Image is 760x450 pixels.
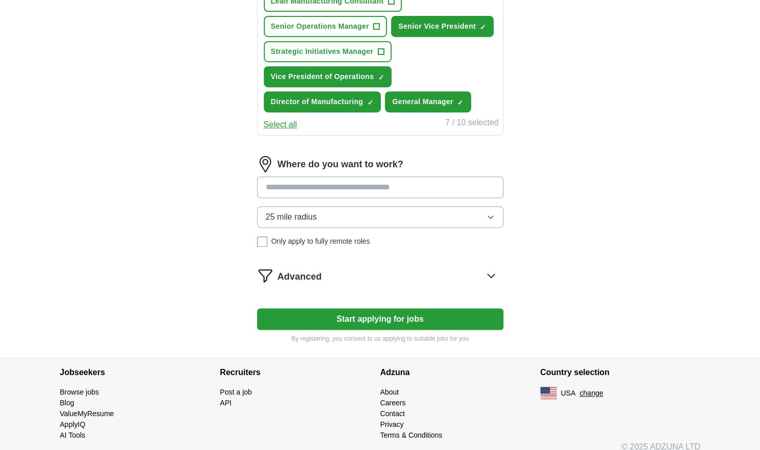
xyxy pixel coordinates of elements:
button: Senior Operations Manager [264,16,387,37]
span: ✓ [367,99,373,107]
span: ✓ [457,99,463,107]
span: Vice President of Operations [271,71,374,82]
p: By registering, you consent to us applying to suitable jobs for you [257,334,503,343]
a: AI Tools [60,431,86,439]
input: Only apply to fully remote roles [257,237,267,247]
a: ValueMyResume [60,409,114,418]
a: ApplyIQ [60,420,86,428]
span: Advanced [278,270,322,284]
button: General Manager✓ [385,91,471,112]
span: Senior Operations Manager [271,21,369,32]
button: Vice President of Operations✓ [264,66,392,87]
img: filter [257,267,274,284]
a: About [380,388,399,396]
span: Strategic Initiatives Manager [271,46,374,57]
span: 25 mile radius [266,211,317,223]
a: Blog [60,399,74,407]
a: API [220,399,232,407]
span: General Manager [392,96,453,107]
button: Start applying for jobs [257,308,503,330]
a: Post a job [220,388,252,396]
a: Careers [380,399,406,407]
button: change [579,388,603,399]
img: location.png [257,156,274,172]
h4: Country selection [540,358,700,387]
button: Director of Manufacturing✓ [264,91,381,112]
span: USA [561,388,576,399]
span: ✓ [480,23,486,31]
a: Contact [380,409,405,418]
button: Senior Vice President✓ [391,16,494,37]
img: US flag [540,387,557,399]
button: Select all [264,119,297,131]
a: Privacy [380,420,404,428]
span: ✓ [378,73,384,82]
a: Terms & Conditions [380,431,442,439]
button: 25 mile radius [257,206,503,228]
span: Director of Manufacturing [271,96,363,107]
span: Senior Vice President [398,21,476,32]
a: Browse jobs [60,388,99,396]
span: Only apply to fully remote roles [271,236,370,247]
label: Where do you want to work? [278,158,403,171]
button: Strategic Initiatives Manager [264,41,392,62]
div: 7 / 10 selected [445,116,498,131]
